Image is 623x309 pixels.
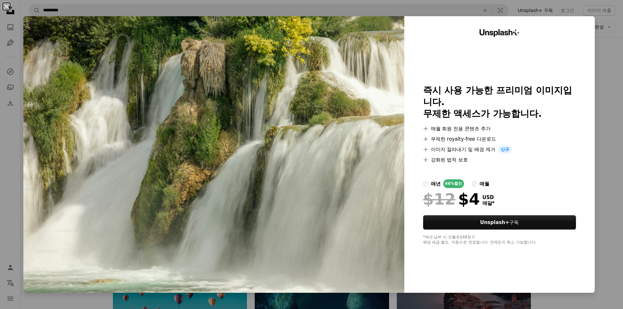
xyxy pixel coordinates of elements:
[423,191,480,208] div: $4
[472,181,477,186] input: 매월
[423,191,456,208] span: $12
[423,146,576,153] li: 이미지 잘라내기 및 배경 제거
[483,195,495,200] span: USD
[443,179,464,188] div: 66% 할인
[431,180,441,188] div: 매년
[423,135,576,143] li: 무제한 royalty-free 다운로드
[480,180,489,188] div: 매월
[498,146,512,153] span: 신규
[423,235,576,245] div: *매년 납부 시 선불로 $48 청구 해당 세금 별도. 자동으로 연장됩니다. 언제든지 취소 가능합니다.
[423,125,576,133] li: 매월 회원 전용 콘텐츠 추가
[480,220,509,225] strong: Unsplash+
[423,181,428,186] input: 매년66%할인
[423,85,576,120] h2: 즉시 사용 가능한 프리미엄 이미지입니다. 무제한 액세스가 가능합니다.
[423,156,576,164] li: 강화된 법적 보호
[423,215,576,230] button: Unsplash+구독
